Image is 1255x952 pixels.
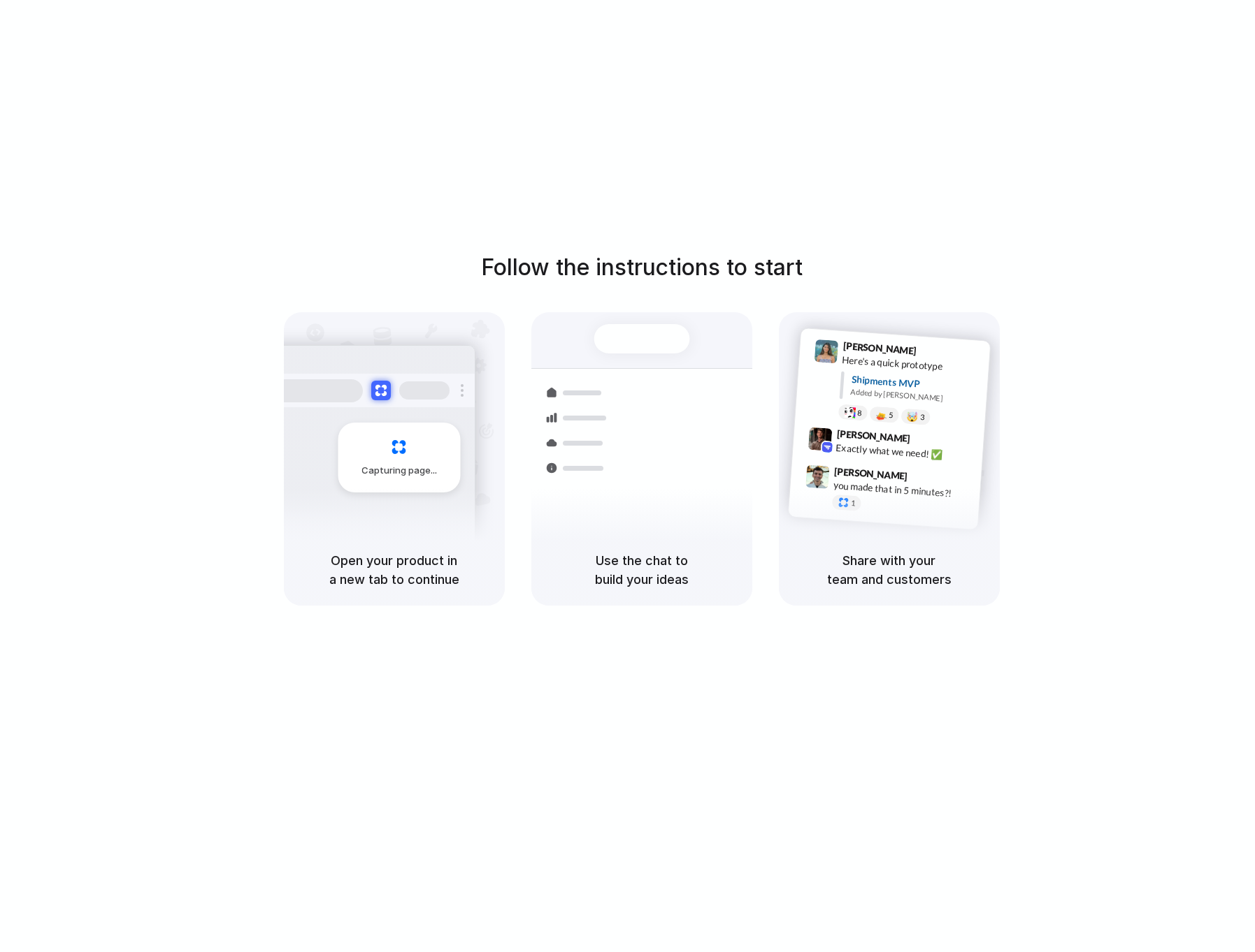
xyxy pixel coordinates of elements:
[914,433,942,450] span: 9:42 AM
[836,426,910,446] span: [PERSON_NAME]
[301,551,488,589] h5: Open your product in a new tab to continue
[851,372,980,395] div: Shipments MVP
[836,441,975,464] div: Exactly what we need! ✅
[842,338,917,358] span: [PERSON_NAME]
[548,551,736,589] h5: Use the chat to build your ideas
[833,464,908,484] span: [PERSON_NAME]
[833,478,973,502] div: you made that in 5 minutes?!
[912,471,940,488] span: 9:47 AM
[920,345,949,362] span: 9:41 AM
[919,413,924,421] span: 3
[856,409,861,417] span: 8
[850,386,979,407] div: Added by [PERSON_NAME]
[906,412,918,423] div: 🤯
[888,411,893,419] span: 5
[841,353,981,376] div: Here's a quick prototype
[361,464,439,478] span: Capturing page
[796,551,983,589] h5: Share with your team and customers
[481,251,803,284] h1: Follow the instructions to start
[850,499,855,507] span: 1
